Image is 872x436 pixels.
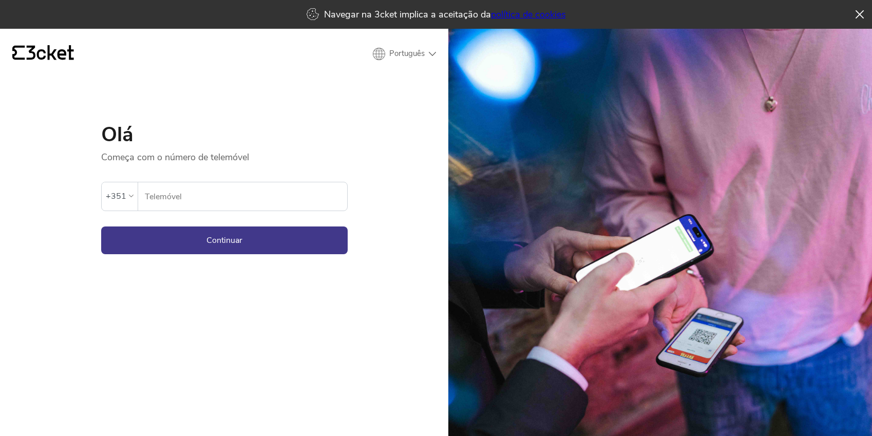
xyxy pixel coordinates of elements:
[12,45,74,63] a: {' '}
[101,226,348,254] button: Continuar
[101,145,348,163] p: Começa com o número de telemóvel
[491,8,566,21] a: política de cookies
[324,8,566,21] p: Navegar na 3cket implica a aceitação da
[101,124,348,145] h1: Olá
[144,182,347,211] input: Telemóvel
[106,188,126,204] div: +351
[138,182,347,211] label: Telemóvel
[12,46,25,60] g: {' '}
